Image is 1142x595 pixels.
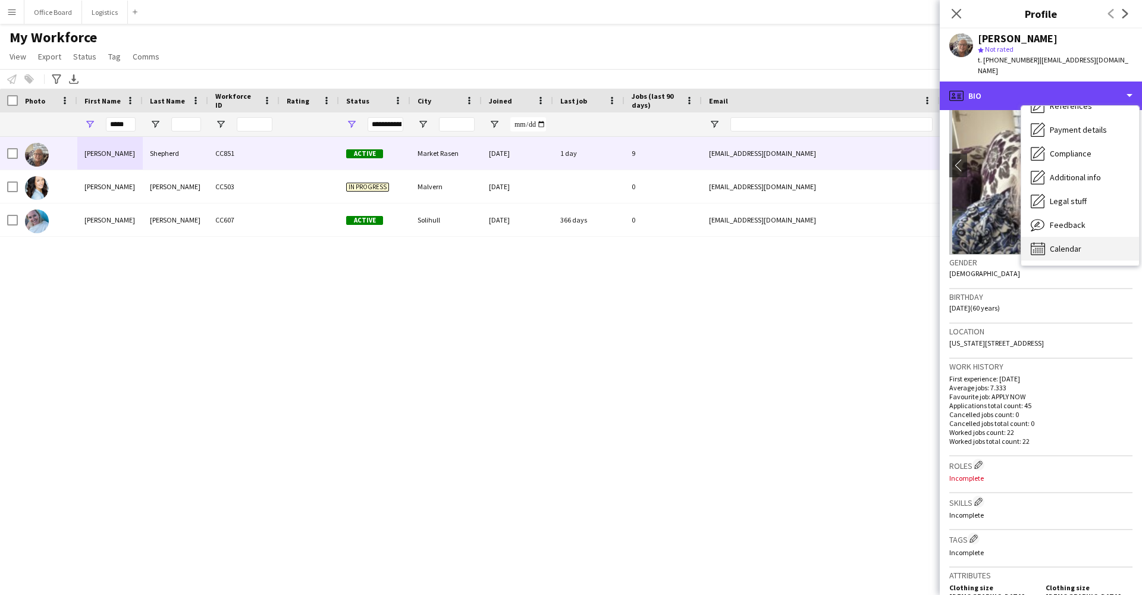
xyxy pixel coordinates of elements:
h3: Roles [949,459,1132,471]
a: View [5,49,31,64]
span: Jobs (last 90 days) [632,92,680,109]
h3: Location [949,326,1132,337]
input: Workforce ID Filter Input [237,117,272,131]
button: Logistics [82,1,128,24]
div: [PERSON_NAME] [77,170,143,203]
span: City [418,96,431,105]
div: [DATE] [482,137,553,170]
div: CC851 [208,137,280,170]
span: Last Name [150,96,185,105]
div: Bio [940,82,1142,110]
div: Solihull [410,203,482,236]
p: Favourite job: APPLY NOW [949,392,1132,401]
span: Status [346,96,369,105]
img: Carol Somers [25,176,49,200]
p: Average jobs: 7.333 [949,383,1132,392]
button: Open Filter Menu [709,119,720,130]
p: Cancelled jobs count: 0 [949,410,1132,419]
h3: Skills [949,496,1132,508]
span: Active [346,149,383,158]
input: Last Name Filter Input [171,117,201,131]
div: [PERSON_NAME] [978,33,1058,44]
h3: Profile [940,6,1142,21]
span: References [1050,101,1092,111]
div: Calendar [1021,237,1139,261]
p: Incomplete [949,511,1132,519]
div: Feedback [1021,213,1139,237]
span: Legal stuff [1050,196,1087,206]
p: First experience: [DATE] [949,374,1132,383]
div: Market Rasen [410,137,482,170]
a: Tag [103,49,126,64]
div: CC607 [208,203,280,236]
div: [EMAIL_ADDRESS][DOMAIN_NAME] [702,170,940,203]
span: View [10,51,26,62]
span: Photo [25,96,45,105]
span: Comms [133,51,159,62]
span: Compliance [1050,148,1091,159]
img: Carol Shepherd [25,143,49,167]
span: Tag [108,51,121,62]
button: Open Filter Menu [489,119,500,130]
div: Legal stuff [1021,189,1139,213]
div: 1 day [553,137,625,170]
span: [US_STATE][STREET_ADDRESS] [949,339,1044,347]
div: [PERSON_NAME] [77,203,143,236]
div: Malvern [410,170,482,203]
span: [DEMOGRAPHIC_DATA] [949,269,1020,278]
button: Open Filter Menu [215,119,226,130]
h3: Work history [949,361,1132,372]
div: 0 [625,170,702,203]
span: Export [38,51,61,62]
div: Compliance [1021,142,1139,165]
span: Not rated [985,45,1014,54]
div: [EMAIL_ADDRESS][DOMAIN_NAME] [702,203,940,236]
input: First Name Filter Input [106,117,136,131]
div: [PERSON_NAME] [143,170,208,203]
p: Worked jobs total count: 22 [949,437,1132,446]
a: Status [68,49,101,64]
div: 366 days [553,203,625,236]
button: Open Filter Menu [150,119,161,130]
span: Calendar [1050,243,1081,254]
a: Export [33,49,66,64]
p: Incomplete [949,474,1132,483]
div: 9 [625,137,702,170]
button: Open Filter Menu [418,119,428,130]
input: City Filter Input [439,117,475,131]
span: Last job [560,96,587,105]
span: | [EMAIL_ADDRESS][DOMAIN_NAME] [978,55,1128,75]
span: Rating [287,96,309,105]
span: Email [709,96,728,105]
div: 0 [625,203,702,236]
input: Joined Filter Input [510,117,546,131]
h3: Attributes [949,570,1132,581]
p: Worked jobs count: 22 [949,428,1132,437]
span: Status [73,51,96,62]
div: [PERSON_NAME] [143,203,208,236]
app-action-btn: Export XLSX [67,72,81,86]
div: [EMAIL_ADDRESS][DOMAIN_NAME] [702,137,940,170]
h3: Gender [949,257,1132,268]
span: First Name [84,96,121,105]
div: [DATE] [482,203,553,236]
div: Payment details [1021,118,1139,142]
span: t. [PHONE_NUMBER] [978,55,1040,64]
span: Feedback [1050,220,1085,230]
div: CC503 [208,170,280,203]
p: Cancelled jobs total count: 0 [949,419,1132,428]
button: Open Filter Menu [84,119,95,130]
div: Additional info [1021,165,1139,189]
img: Caroline Foster [25,209,49,233]
p: Incomplete [949,548,1132,557]
a: Comms [128,49,164,64]
div: Shepherd [143,137,208,170]
input: Email Filter Input [730,117,933,131]
span: Additional info [1050,172,1101,183]
span: Workforce ID [215,92,258,109]
h3: Birthday [949,292,1132,302]
div: [DATE] [482,170,553,203]
p: Applications total count: 45 [949,401,1132,410]
span: In progress [346,183,389,192]
button: Open Filter Menu [346,119,357,130]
